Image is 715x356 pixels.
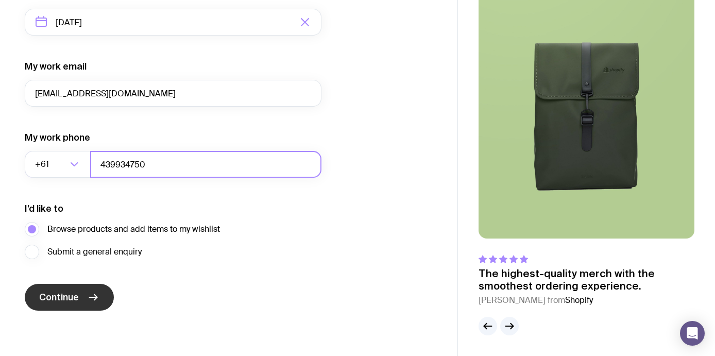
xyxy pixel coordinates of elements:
[565,295,593,306] span: Shopify
[25,9,321,36] input: Select a target date
[51,151,67,178] input: Search for option
[90,151,321,178] input: 0400123456
[25,80,321,107] input: you@email.com
[25,202,63,215] label: I’d like to
[25,151,91,178] div: Search for option
[479,267,694,292] p: The highest-quality merch with the smoothest ordering experience.
[47,246,142,258] span: Submit a general enquiry
[35,151,51,178] span: +61
[25,60,87,73] label: My work email
[25,131,90,144] label: My work phone
[25,284,114,311] button: Continue
[47,223,220,235] span: Browse products and add items to my wishlist
[479,294,694,307] cite: [PERSON_NAME] from
[680,321,705,346] div: Open Intercom Messenger
[39,291,79,303] span: Continue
